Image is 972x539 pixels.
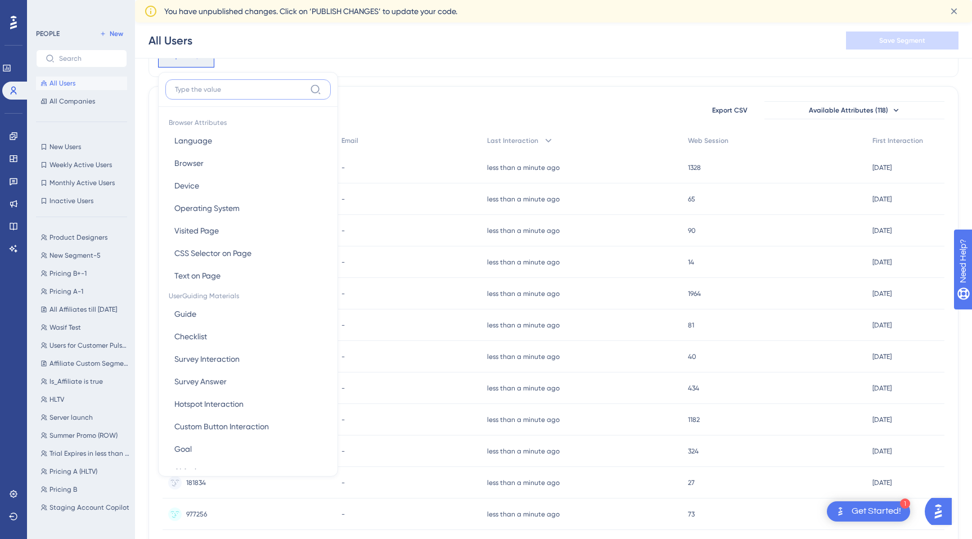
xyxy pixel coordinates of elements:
[174,201,240,215] span: Operating System
[174,179,199,192] span: Device
[49,142,81,151] span: New Users
[341,289,345,298] span: -
[36,411,134,424] button: Server launch
[487,164,560,172] time: less than a minute ago
[688,163,701,172] span: 1328
[165,370,331,393] button: Survey Answer
[36,375,134,388] button: Is_Affiliate is true
[341,352,345,361] span: -
[165,174,331,197] button: Device
[165,242,331,264] button: CSS Selector on Page
[49,251,101,260] span: New Segment-5
[36,140,127,154] button: New Users
[341,415,345,424] span: -
[174,224,219,237] span: Visited Page
[872,136,923,145] span: First Interaction
[164,5,457,18] span: You have unpublished changes. Click on ‘PUBLISH CHANGES’ to update your code.
[165,348,331,370] button: Survey Interaction
[764,101,944,119] button: Available Attributes (118)
[872,321,892,329] time: [DATE]
[174,465,215,478] span: AI Assistant
[165,197,331,219] button: Operating System
[688,258,694,267] span: 14
[36,393,134,406] button: HLTV
[487,227,560,235] time: less than a minute ago
[36,194,127,208] button: Inactive Users
[872,384,892,392] time: [DATE]
[186,478,206,487] span: 181834
[165,393,331,415] button: Hotspot Interaction
[487,353,560,361] time: less than a minute ago
[49,287,83,296] span: Pricing A-1
[49,395,64,404] span: HLTV
[165,219,331,242] button: Visited Page
[165,114,331,129] span: Browser Attributes
[341,384,345,393] span: -
[165,303,331,325] button: Guide
[49,323,81,332] span: Wasif Test
[175,85,305,94] input: Type the value
[809,106,888,115] span: Available Attributes (118)
[688,415,700,424] span: 1182
[36,339,134,352] button: Users for Customer Pulse Survey 2025
[174,156,204,170] span: Browser
[341,195,345,204] span: -
[36,303,134,316] button: All Affiliates till [DATE]
[688,478,695,487] span: 27
[174,134,212,147] span: Language
[49,485,77,494] span: Pricing B
[688,226,696,235] span: 90
[110,29,123,38] span: New
[174,397,244,411] span: Hotspot Interaction
[872,447,892,455] time: [DATE]
[96,27,127,41] button: New
[872,195,892,203] time: [DATE]
[36,447,134,460] button: Trial Expires in less than 48hrs
[49,359,129,368] span: Affiliate Custom Segment to exclude
[341,447,345,456] span: -
[165,460,331,483] button: AI Assistant
[165,415,331,438] button: Custom Button Interaction
[49,160,112,169] span: Weekly Active Users
[49,233,107,242] span: Product Designers
[879,36,925,45] span: Save Segment
[487,416,560,424] time: less than a minute ago
[49,377,103,386] span: Is_Affiliate is true
[36,267,134,280] button: Pricing B+-1
[36,357,134,370] button: Affiliate Custom Segment to exclude
[688,447,699,456] span: 324
[174,307,196,321] span: Guide
[36,285,134,298] button: Pricing A-1
[49,449,129,458] span: Trial Expires in less than 48hrs
[49,305,117,314] span: All Affiliates till [DATE]
[341,136,358,145] span: Email
[36,465,134,478] button: Pricing A (HLTV)
[59,55,118,62] input: Search
[174,420,269,433] span: Custom Button Interaction
[174,442,192,456] span: Goal
[900,498,910,509] div: 1
[165,287,331,303] span: UserGuiding Materials
[36,77,127,90] button: All Users
[872,479,892,487] time: [DATE]
[49,97,95,106] span: All Companies
[49,431,118,440] span: Summer Promo (ROW)
[36,158,127,172] button: Weekly Active Users
[174,246,251,260] span: CSS Selector on Page
[688,195,695,204] span: 65
[688,510,695,519] span: 73
[49,413,93,422] span: Server launch
[36,321,134,334] button: Wasif Test
[487,290,560,298] time: less than a minute ago
[487,136,538,145] span: Last Interaction
[36,501,134,514] button: Staging Account Copilot
[925,495,958,528] iframe: UserGuiding AI Assistant Launcher
[487,258,560,266] time: less than a minute ago
[174,352,240,366] span: Survey Interaction
[341,510,345,519] span: -
[36,483,134,496] button: Pricing B
[341,478,345,487] span: -
[36,429,134,442] button: Summer Promo (ROW)
[701,101,758,119] button: Export CSV
[834,505,847,518] img: launcher-image-alternative-text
